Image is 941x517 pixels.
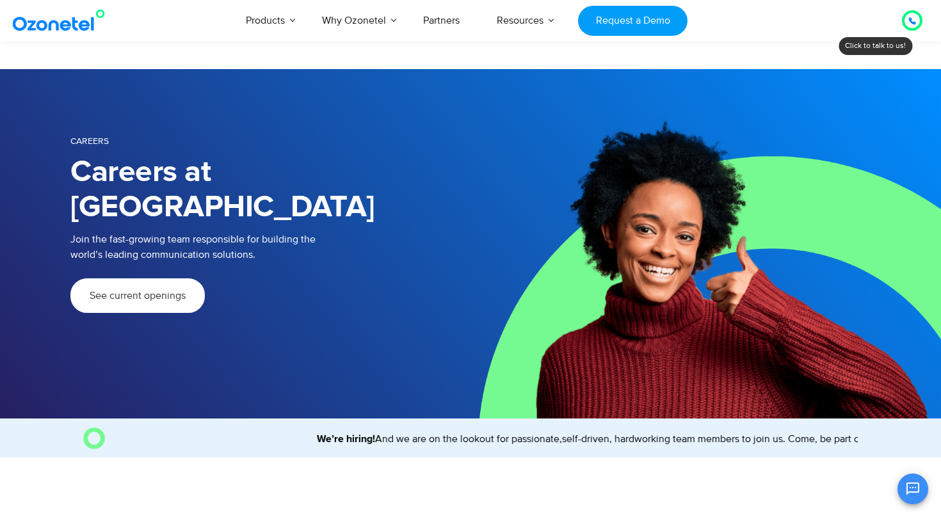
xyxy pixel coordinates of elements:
[70,155,470,225] h1: Careers at [GEOGRAPHIC_DATA]
[111,431,858,447] marquee: And we are on the lookout for passionate,self-driven, hardworking team members to join us. Come, ...
[70,278,205,313] a: See current openings
[578,6,688,36] a: Request a Demo
[90,290,186,301] span: See current openings
[70,136,109,147] span: Careers
[83,427,105,449] img: O Image
[302,434,360,444] strong: We’re hiring!
[70,232,451,262] p: Join the fast-growing team responsible for building the world’s leading communication solutions.
[897,473,928,504] button: Open chat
